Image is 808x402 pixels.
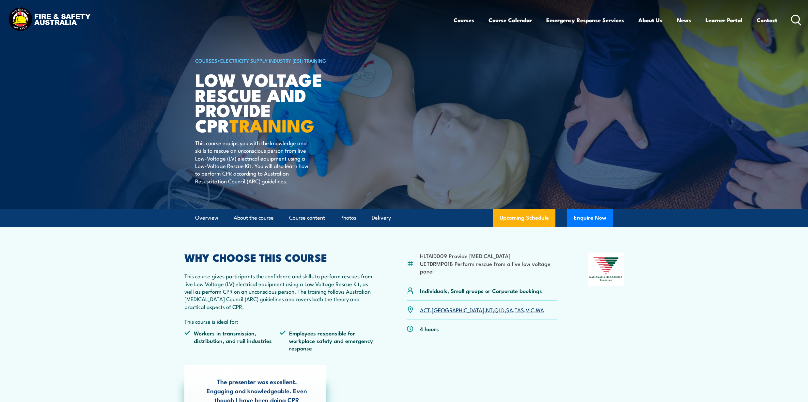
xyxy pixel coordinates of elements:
[420,252,557,259] li: HLTAID009 Provide [MEDICAL_DATA]
[420,287,542,294] p: Individuals, Small groups or Corporate bookings
[184,272,375,310] p: This course gives participants the confidence and skills to perform rescues from live Low Voltage...
[706,11,742,29] a: Learner Portal
[184,329,280,352] li: Workers in transmission, distribution, and rail industries
[638,11,662,29] a: About Us
[506,306,513,314] a: SA
[757,11,777,29] a: Contact
[340,209,356,226] a: Photos
[420,306,430,314] a: ACT
[486,306,493,314] a: NT
[494,306,505,314] a: QLD
[184,253,375,262] h2: WHY CHOOSE THIS COURSE
[234,209,274,226] a: About the course
[195,209,218,226] a: Overview
[184,317,375,325] p: This course is ideal for:
[229,111,314,138] strong: TRAINING
[280,329,375,352] li: Employees responsible for workplace safety and emergency response
[220,57,326,64] a: Electricity Supply Industry (ESI) Training
[195,139,314,185] p: This course equips you with the knowledge and skills to rescue an unconscious person from live Lo...
[372,209,391,226] a: Delivery
[546,11,624,29] a: Emergency Response Services
[493,209,555,227] a: Upcoming Schedule
[432,306,484,314] a: [GEOGRAPHIC_DATA]
[195,57,217,64] a: COURSES
[567,209,613,227] button: Enquire Now
[515,306,524,314] a: TAS
[526,306,534,314] a: VIC
[677,11,691,29] a: News
[195,72,356,133] h1: Low Voltage Rescue and Provide CPR
[289,209,325,226] a: Course content
[420,325,439,332] p: 4 hours
[536,306,544,314] a: WA
[454,11,474,29] a: Courses
[195,56,356,64] h6: >
[489,11,532,29] a: Course Calendar
[588,253,624,286] img: Nationally Recognised Training logo.
[420,260,557,275] li: UETDRMP018 Perform rescue from a live low voltage panel
[420,306,544,314] p: , , , , , , ,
